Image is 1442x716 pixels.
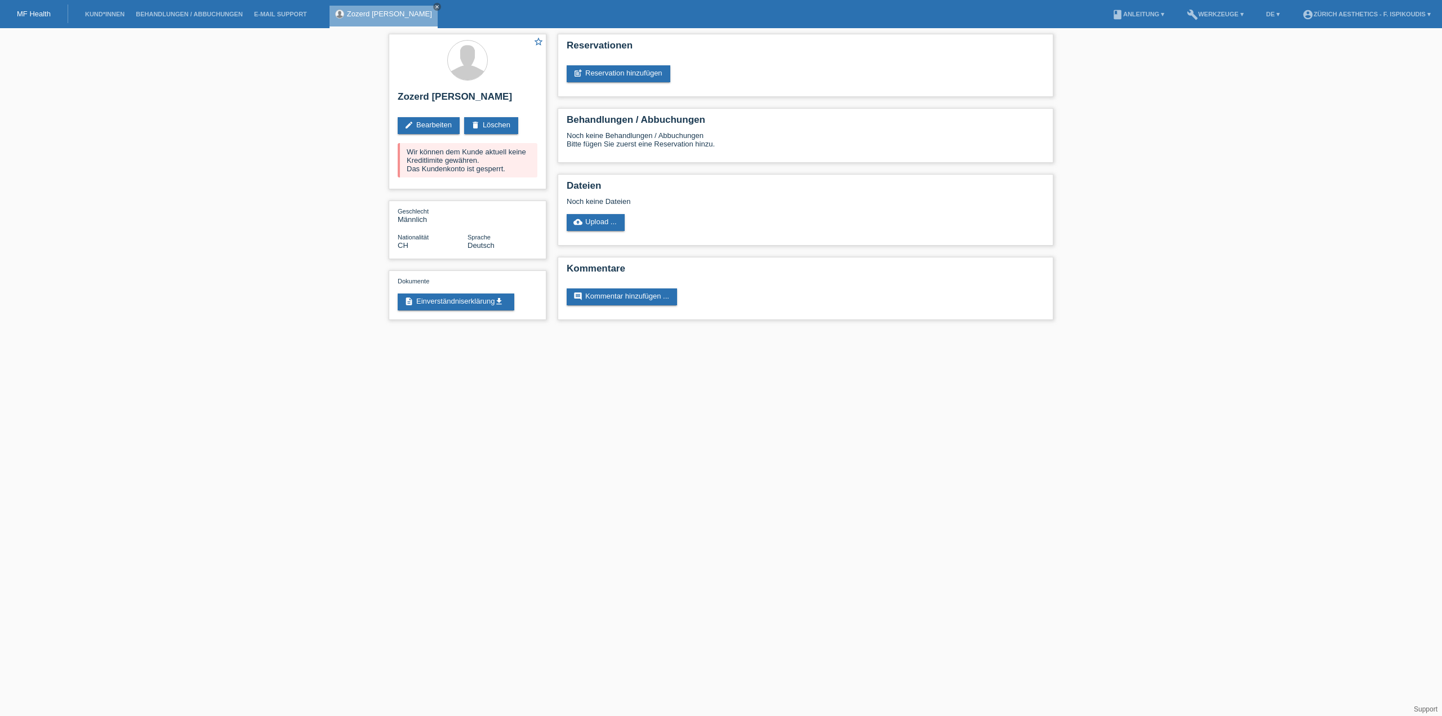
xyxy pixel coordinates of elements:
[567,288,677,305] a: commentKommentar hinzufügen ...
[404,121,413,130] i: edit
[567,40,1044,57] h2: Reservationen
[1106,11,1170,17] a: bookAnleitung ▾
[573,292,582,301] i: comment
[567,180,1044,197] h2: Dateien
[468,241,495,250] span: Deutsch
[567,65,670,82] a: post_addReservation hinzufügen
[1261,11,1285,17] a: DE ▾
[1414,705,1437,713] a: Support
[434,4,440,10] i: close
[433,3,441,11] a: close
[398,91,537,108] h2: Zozerd [PERSON_NAME]
[1297,11,1436,17] a: account_circleZürich Aesthetics - F. Ispikoudis ▾
[567,114,1044,131] h2: Behandlungen / Abbuchungen
[567,214,625,231] a: cloud_uploadUpload ...
[17,10,51,18] a: MF Health
[1302,9,1314,20] i: account_circle
[347,10,432,18] a: Zozerd [PERSON_NAME]
[79,11,130,17] a: Kund*innen
[567,197,911,206] div: Noch keine Dateien
[398,117,460,134] a: editBearbeiten
[573,69,582,78] i: post_add
[404,297,413,306] i: description
[398,207,468,224] div: Männlich
[533,37,544,47] i: star_border
[398,293,514,310] a: descriptionEinverständniserklärungget_app
[468,234,491,241] span: Sprache
[573,217,582,226] i: cloud_upload
[1187,9,1198,20] i: build
[533,37,544,48] a: star_border
[464,117,518,134] a: deleteLöschen
[495,297,504,306] i: get_app
[567,263,1044,280] h2: Kommentare
[248,11,313,17] a: E-Mail Support
[398,241,408,250] span: Schweiz
[398,143,537,177] div: Wir können dem Kunde aktuell keine Kreditlimite gewähren. Das Kundenkonto ist gesperrt.
[471,121,480,130] i: delete
[1181,11,1249,17] a: buildWerkzeuge ▾
[567,131,1044,157] div: Noch keine Behandlungen / Abbuchungen Bitte fügen Sie zuerst eine Reservation hinzu.
[398,234,429,241] span: Nationalität
[1112,9,1123,20] i: book
[398,208,429,215] span: Geschlecht
[398,278,429,284] span: Dokumente
[130,11,248,17] a: Behandlungen / Abbuchungen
